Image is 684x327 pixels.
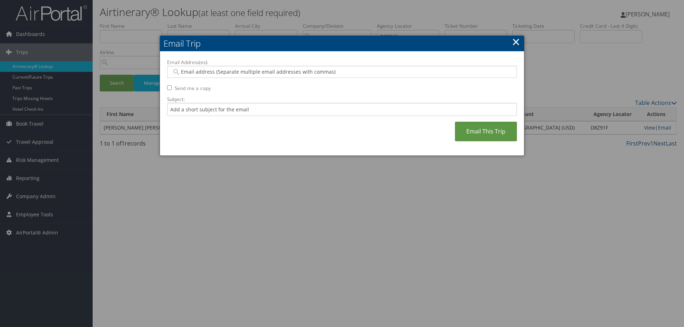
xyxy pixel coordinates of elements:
label: Subject: [167,96,517,103]
h2: Email Trip [160,36,524,51]
label: Email Address(es): [167,59,517,66]
input: Email address (Separate multiple email addresses with commas) [172,68,512,75]
label: Send me a copy [175,85,211,92]
input: Add a short subject for the email [167,103,517,116]
a: × [512,35,520,49]
a: Email This Trip [455,122,517,141]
